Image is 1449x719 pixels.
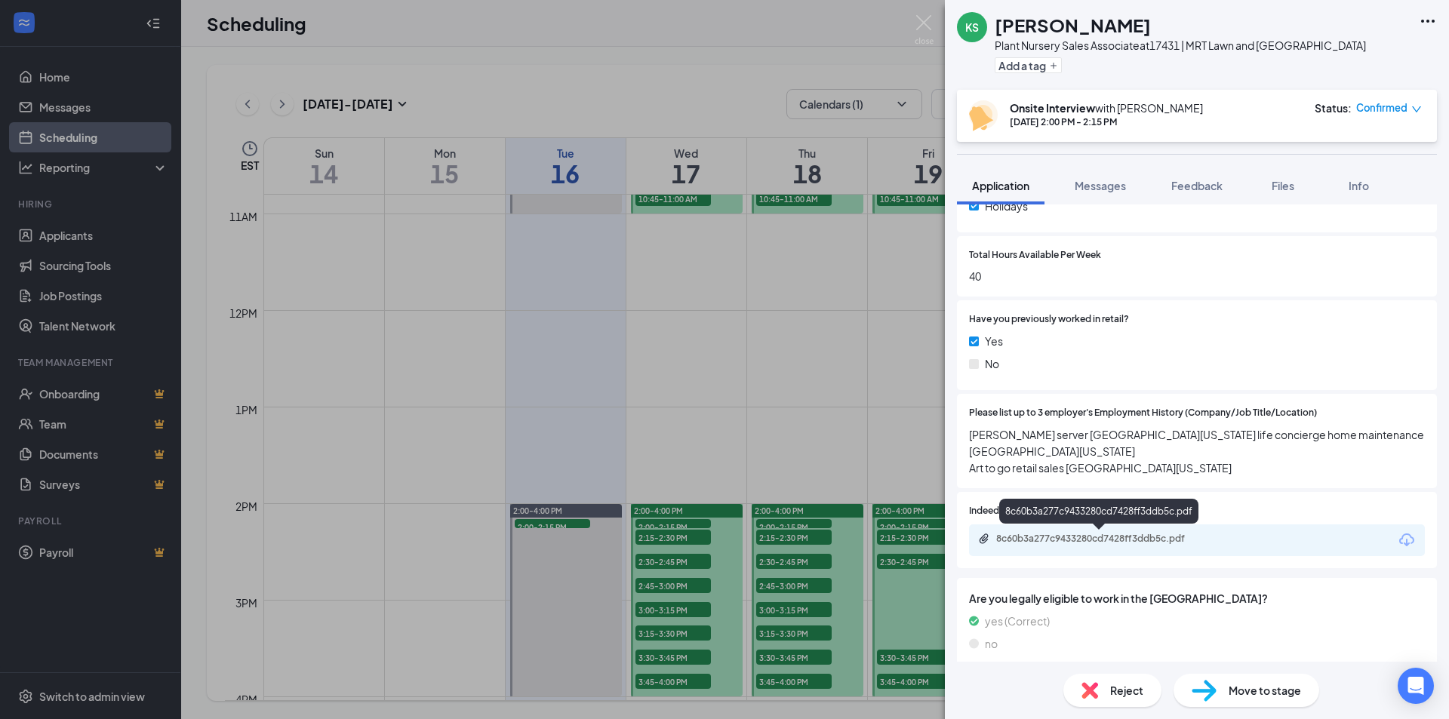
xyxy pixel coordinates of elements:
div: KS [965,20,979,35]
svg: Download [1398,531,1416,549]
span: Total Hours Available Per Week [969,248,1101,263]
span: down [1411,104,1422,115]
span: Confirmed [1356,100,1407,115]
h1: [PERSON_NAME] [995,12,1151,38]
span: Info [1349,179,1369,192]
b: Onsite Interview [1010,101,1095,115]
span: Feedback [1171,179,1223,192]
span: Holidays [985,198,1028,214]
div: [DATE] 2:00 PM - 2:15 PM [1010,115,1203,128]
div: 8c60b3a277c9433280cd7428ff3ddb5c.pdf [999,499,1198,524]
div: Plant Nursery Sales Associate at 17431 | MRT Lawn and [GEOGRAPHIC_DATA] [995,38,1366,53]
div: Status : [1315,100,1352,115]
span: Files [1272,179,1294,192]
span: 40 [969,268,1425,284]
span: no [985,635,998,652]
span: [PERSON_NAME] server [GEOGRAPHIC_DATA][US_STATE] life concierge home maintenance [GEOGRAPHIC_DATA... [969,426,1425,476]
svg: Ellipses [1419,12,1437,30]
span: Please list up to 3 employer's Employment History (Company/Job Title/Location) [969,406,1317,420]
span: yes (Correct) [985,613,1050,629]
span: Messages [1075,179,1126,192]
span: Application [972,179,1029,192]
span: Indeed Resume [969,504,1035,518]
span: Yes [985,333,1003,349]
div: with [PERSON_NAME] [1010,100,1203,115]
a: Paperclip8c60b3a277c9433280cd7428ff3ddb5c.pdf [978,533,1223,547]
span: No [985,355,999,372]
div: 8c60b3a277c9433280cd7428ff3ddb5c.pdf [996,533,1207,545]
span: Are you legally eligible to work in the [GEOGRAPHIC_DATA]? [969,590,1425,607]
button: PlusAdd a tag [995,57,1062,73]
svg: Paperclip [978,533,990,545]
span: Have you previously worked in retail? [969,312,1129,327]
span: Reject [1110,682,1143,699]
svg: Plus [1049,61,1058,70]
span: Move to stage [1229,682,1301,699]
div: Open Intercom Messenger [1398,668,1434,704]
